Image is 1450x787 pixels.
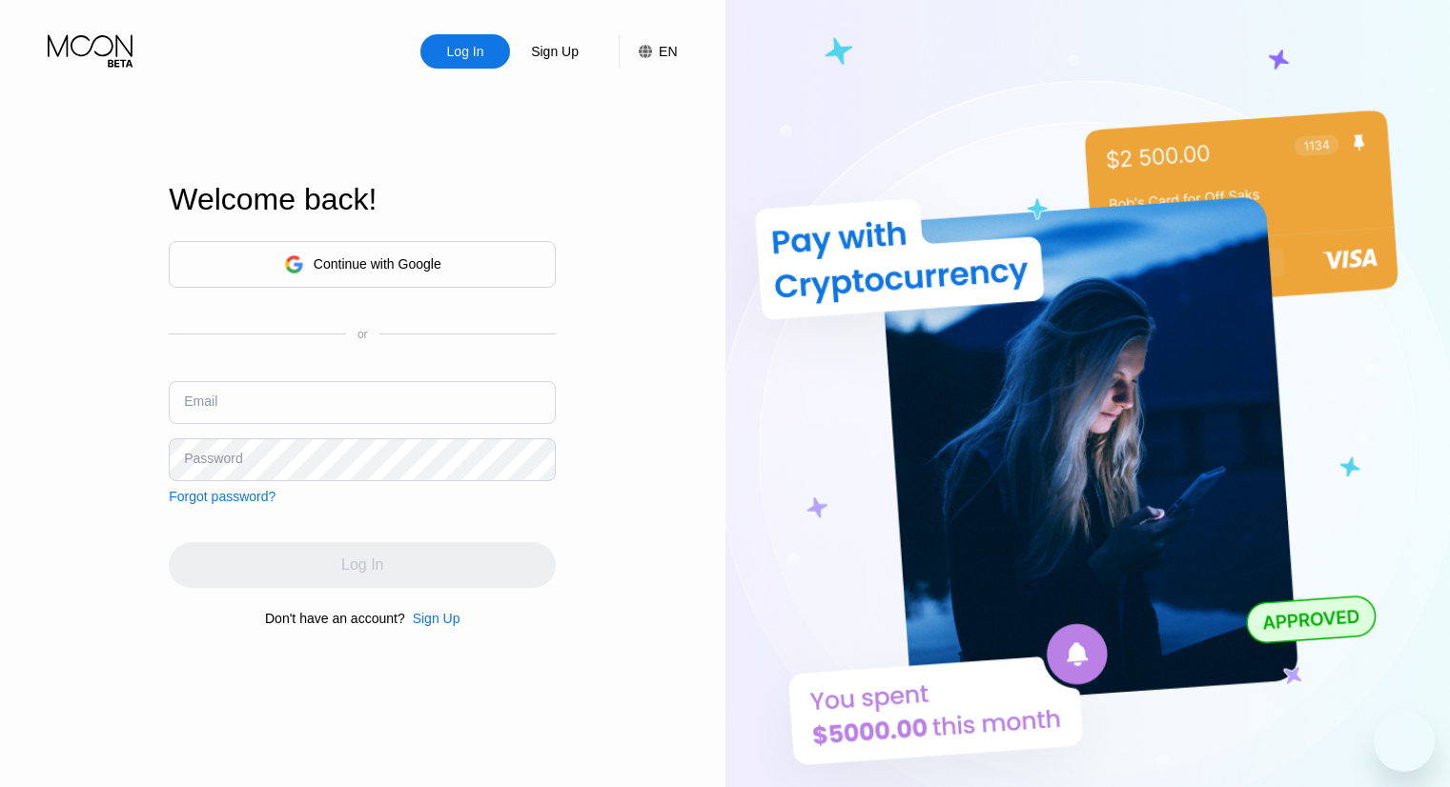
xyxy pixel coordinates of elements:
[314,256,441,272] div: Continue with Google
[445,42,486,61] div: Log In
[169,182,556,217] div: Welcome back!
[265,611,405,626] div: Don't have an account?
[1374,711,1435,772] iframe: Button to launch messaging window
[659,44,677,59] div: EN
[169,489,276,504] div: Forgot password?
[619,34,677,69] div: EN
[413,611,460,626] div: Sign Up
[169,241,556,288] div: Continue with Google
[405,611,460,626] div: Sign Up
[529,42,581,61] div: Sign Up
[357,328,368,341] div: or
[184,393,217,409] div: Email
[510,34,600,69] div: Sign Up
[420,34,510,69] div: Log In
[184,451,242,466] div: Password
